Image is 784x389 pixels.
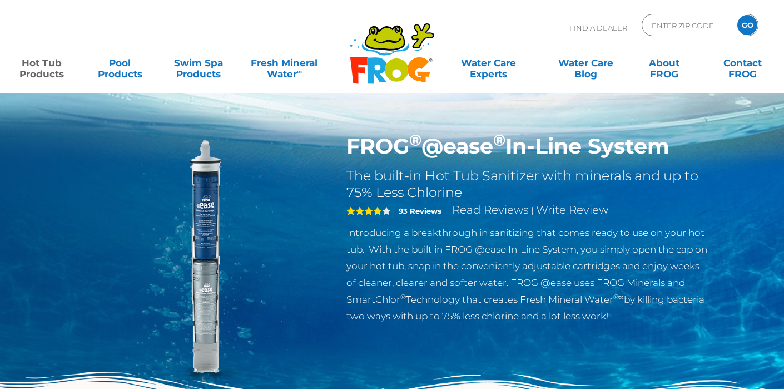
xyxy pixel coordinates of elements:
a: Swim SpaProducts [168,52,229,74]
sup: ® [493,130,505,150]
h1: FROG @ease In-Line System [346,134,709,159]
a: AboutFROG [633,52,694,74]
a: ContactFROG [712,52,773,74]
sup: ® [409,130,421,150]
p: Introducing a breakthrough in sanitizing that comes ready to use on your hot tub. With the built ... [346,224,709,324]
sup: ® [400,293,406,301]
a: PoolProducts [90,52,151,74]
span: 4 [346,206,382,215]
input: GO [737,15,757,35]
sup: ®∞ [613,293,624,301]
span: | [531,205,534,216]
a: Fresh MineralWater∞ [246,52,322,74]
p: Find A Dealer [569,14,627,42]
a: Read Reviews [452,203,529,216]
input: Zip Code Form [651,17,726,33]
img: inline-system.png [75,134,330,388]
a: Write Review [536,203,608,216]
strong: 93 Reviews [399,206,441,215]
a: Hot TubProducts [11,52,72,74]
h2: The built-in Hot Tub Sanitizer with minerals and up to 75% Less Chlorine [346,168,709,201]
a: Water CareBlog [555,52,617,74]
sup: ∞ [297,67,302,76]
a: Water CareExperts [439,52,538,74]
